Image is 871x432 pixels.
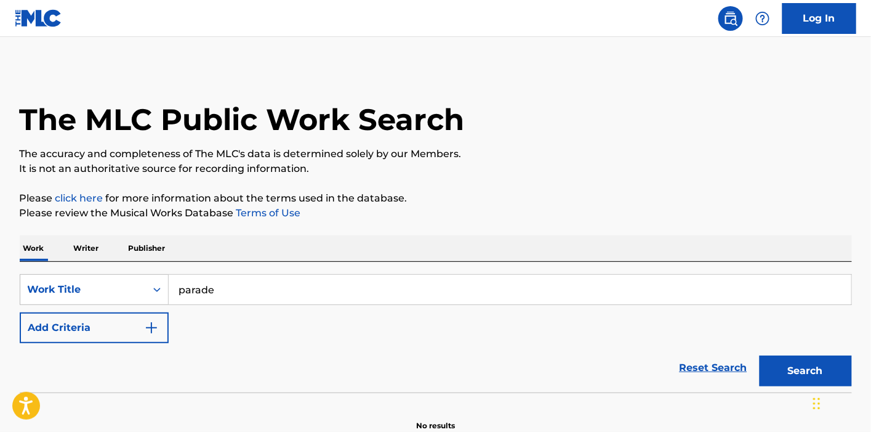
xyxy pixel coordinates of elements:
[234,207,301,219] a: Terms of Use
[20,312,169,343] button: Add Criteria
[813,385,821,422] div: Drag
[20,274,852,393] form: Search Form
[144,320,159,335] img: 9d2ae6d4665cec9f34b9.svg
[760,356,852,386] button: Search
[755,11,770,26] img: help
[20,147,852,161] p: The accuracy and completeness of The MLC's data is determined solely by our Members.
[20,101,465,138] h1: The MLC Public Work Search
[125,235,169,261] p: Publisher
[20,206,852,221] p: Please review the Musical Works Database
[723,11,738,26] img: search
[416,406,455,431] p: No results
[750,6,775,31] div: Help
[782,3,856,34] a: Log In
[20,235,48,261] p: Work
[20,191,852,206] p: Please for more information about the terms used in the database.
[28,282,138,297] div: Work Title
[673,354,753,381] a: Reset Search
[70,235,103,261] p: Writer
[718,6,743,31] a: Public Search
[55,192,103,204] a: click here
[809,373,871,432] iframe: Chat Widget
[15,9,62,27] img: MLC Logo
[20,161,852,176] p: It is not an authoritative source for recording information.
